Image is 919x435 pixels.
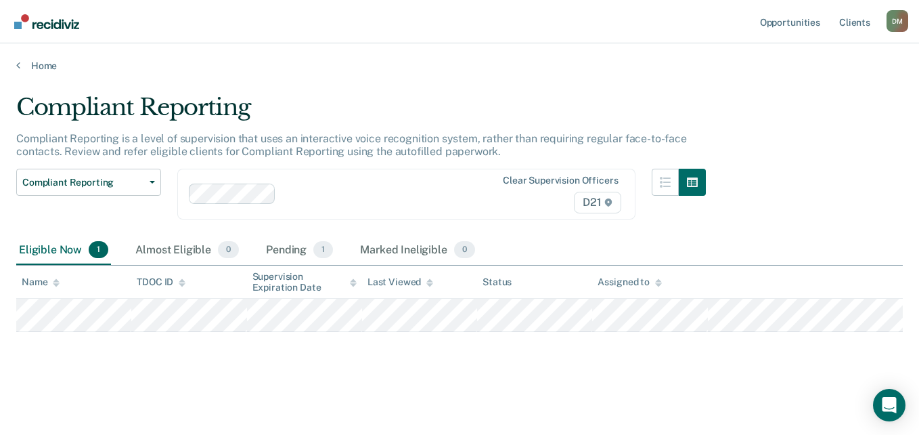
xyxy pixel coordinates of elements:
a: Home [16,60,903,72]
div: Compliant Reporting [16,94,706,132]
p: Compliant Reporting is a level of supervision that uses an interactive voice recognition system, ... [16,132,687,158]
span: D21 [574,192,621,213]
div: Status [483,276,512,288]
button: Profile dropdown button [887,10,908,32]
span: 0 [454,241,475,259]
span: 1 [313,241,333,259]
div: Last Viewed [367,276,433,288]
div: Eligible Now1 [16,236,111,266]
span: 0 [218,241,239,259]
button: Compliant Reporting [16,169,161,196]
span: Compliant Reporting [22,177,144,188]
span: 1 [89,241,108,259]
div: Clear supervision officers [503,175,618,186]
div: Almost Eligible0 [133,236,242,266]
div: Name [22,276,60,288]
div: TDOC ID [137,276,185,288]
div: D M [887,10,908,32]
div: Open Intercom Messenger [873,389,905,421]
div: Marked Ineligible0 [357,236,478,266]
div: Assigned to [598,276,661,288]
div: Supervision Expiration Date [252,271,357,294]
div: Pending1 [263,236,336,266]
img: Recidiviz [14,14,79,29]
